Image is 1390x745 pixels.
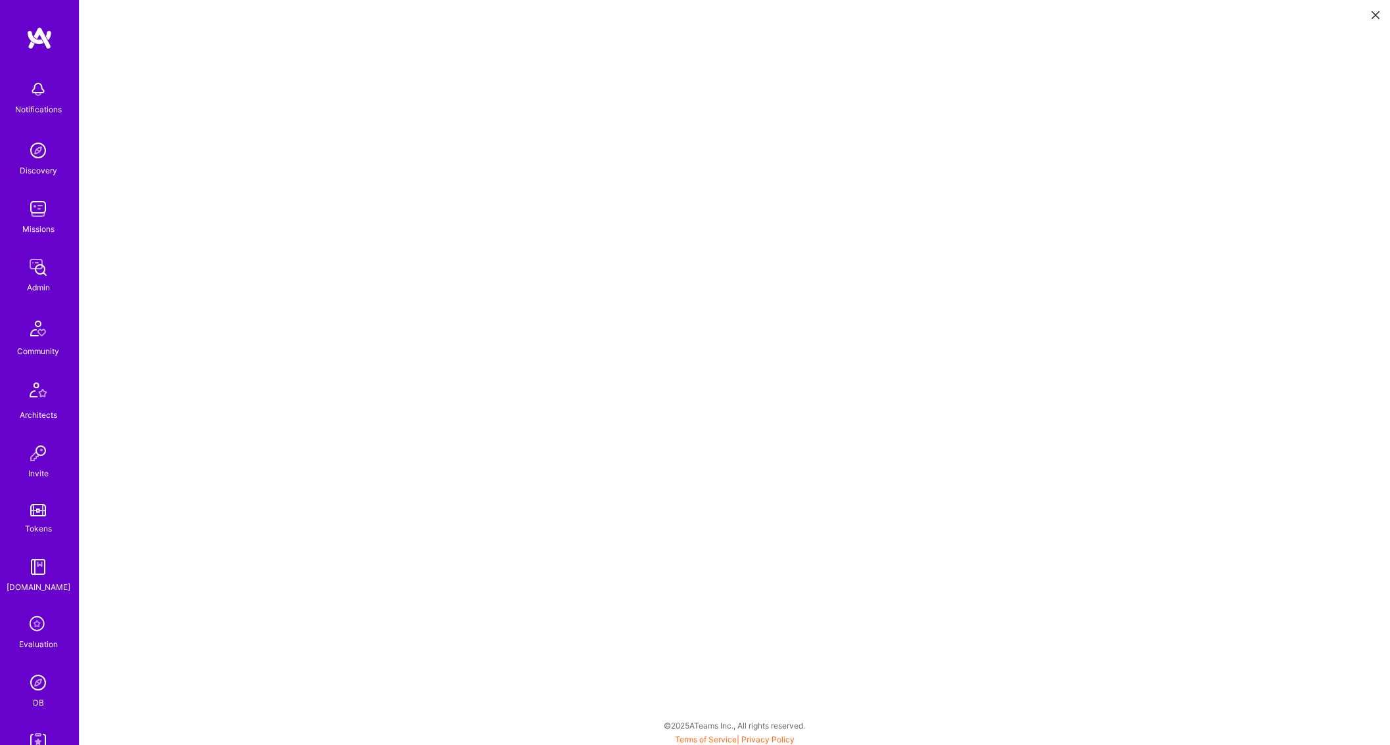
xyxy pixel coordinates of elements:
[28,466,49,480] div: Invite
[17,344,59,358] div: Community
[25,554,51,580] img: guide book
[15,102,62,116] div: Notifications
[25,440,51,466] img: Invite
[19,637,58,651] div: Evaluation
[25,137,51,164] img: discovery
[20,164,57,177] div: Discovery
[25,669,51,696] img: Admin Search
[7,580,70,594] div: [DOMAIN_NAME]
[33,696,44,710] div: DB
[25,196,51,222] img: teamwork
[22,376,54,408] img: Architects
[25,254,51,281] img: admin teamwork
[27,281,50,294] div: Admin
[26,612,51,637] i: icon SelectionTeam
[22,313,54,344] img: Community
[25,522,52,535] div: Tokens
[26,26,53,50] img: logo
[25,76,51,102] img: bell
[22,222,55,236] div: Missions
[30,504,46,516] img: tokens
[1372,11,1379,19] i: icon Close
[20,408,57,422] div: Architects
